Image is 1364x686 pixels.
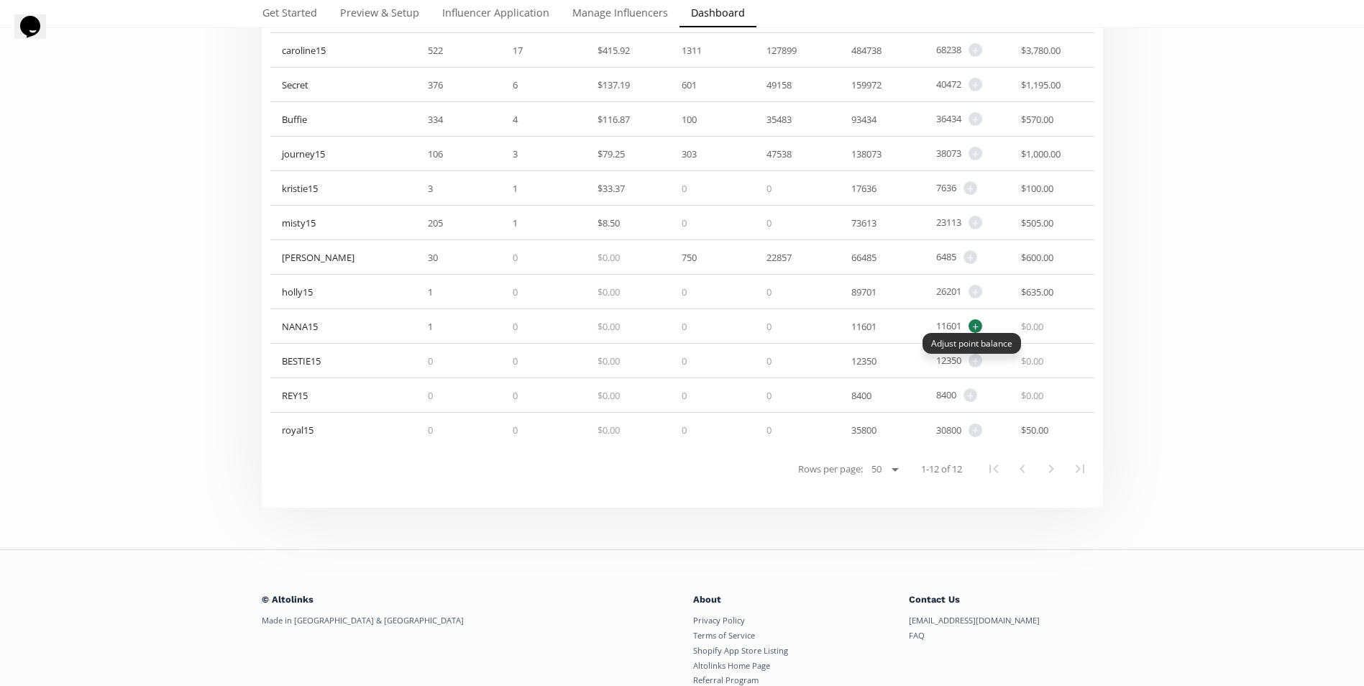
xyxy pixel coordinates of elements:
span: 0 [513,285,518,298]
span: 35800 [851,424,876,436]
button: First Page [979,454,1008,483]
span: $ 570.00 [1021,113,1053,126]
span: 4 [513,113,518,126]
span: $ 1,000.00 [1021,147,1061,160]
span: 1 [513,216,518,229]
span: + [969,354,982,367]
span: 100 [682,113,697,126]
span: 0 [682,424,687,436]
span: 7636 [936,181,956,195]
a: FAQ [909,630,925,641]
span: $ 33.37 [598,182,625,195]
span: 73613 [851,216,876,229]
span: + [969,112,982,126]
span: 138073 [851,147,882,160]
span: 30 [428,251,438,264]
span: 11601 [936,319,961,333]
a: Referral Program [693,674,759,685]
span: 49158 [766,78,792,91]
span: 0 [682,355,687,367]
span: $ 505.00 [1021,216,1053,229]
span: 106 [428,147,443,160]
span: + [964,181,977,195]
span: 40472 [936,78,961,91]
span: $ 600.00 [1021,251,1053,264]
span: $ 0.00 [598,389,620,402]
span: 8400 [936,388,956,402]
span: + [969,78,982,91]
span: 0 [766,424,772,436]
span: 47538 [766,147,792,160]
span: 127899 [766,44,797,57]
div: BESTIE15 [282,355,321,367]
span: 3 [428,182,433,195]
span: 0 [682,182,687,195]
span: 0 [766,216,772,229]
div: caroline15 [282,44,326,57]
span: 11601 [851,320,876,333]
h3: © Altolinks [262,585,672,615]
span: 89701 [851,285,876,298]
div: Secret [282,78,308,91]
div: kristie15 [282,182,318,195]
span: 30800 [936,424,961,437]
span: 22857 [766,251,792,264]
div: NANA15 [282,320,318,333]
span: + [969,147,982,160]
a: Shopify App Store Listing [693,645,788,656]
span: 23113 [936,216,961,229]
span: $ 3,780.00 [1021,44,1061,57]
span: 376 [428,78,443,91]
span: 159972 [851,78,882,91]
span: 0 [513,355,518,367]
div: Buffie [282,113,307,126]
span: $ 0.00 [598,355,620,367]
span: 36434 [936,112,961,126]
div: royal15 [282,424,313,436]
span: 68238 [936,43,961,57]
span: $ 50.00 [1021,424,1048,436]
span: 0 [766,389,772,402]
span: $ 79.25 [598,147,625,160]
span: $ 0.00 [598,251,620,264]
span: 26201 [936,285,961,298]
span: + [969,424,982,437]
button: Previous Page [1008,454,1037,483]
span: 0 [766,285,772,298]
span: 0 [682,320,687,333]
span: 66485 [851,251,876,264]
span: 12350 [936,354,961,367]
span: 1311 [682,44,702,57]
h3: Contact Us [909,585,1103,615]
span: Rows per page: [798,462,863,476]
h3: About [693,585,887,615]
button: Last Page [1066,454,1094,483]
span: 0 [766,355,772,367]
span: + [969,319,982,333]
span: $ 415.92 [598,44,630,57]
span: 6 [513,78,518,91]
span: 6485 [936,250,956,264]
a: Terms of Service [693,630,755,641]
span: 17 [513,44,523,57]
span: $ 635.00 [1021,285,1053,298]
span: 601 [682,78,697,91]
div: Made in [GEOGRAPHIC_DATA] & [GEOGRAPHIC_DATA] [262,615,672,626]
span: $ 0.00 [598,424,620,436]
span: 0 [513,424,518,436]
span: $ 137.19 [598,78,630,91]
div: journey15 [282,147,325,160]
div: Adjust point balance [923,333,1021,354]
span: $ 0.00 [1021,389,1043,402]
span: 1 [428,285,433,298]
span: + [969,43,982,57]
button: Next Page [1037,454,1066,483]
span: 0 [766,182,772,195]
span: $ 0.00 [1021,320,1043,333]
span: $ 1,195.00 [1021,78,1061,91]
span: 0 [428,424,433,436]
span: 0 [428,389,433,402]
span: $ 0.00 [1021,355,1043,367]
span: 1 [513,182,518,195]
a: Privacy Policy [693,615,745,626]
